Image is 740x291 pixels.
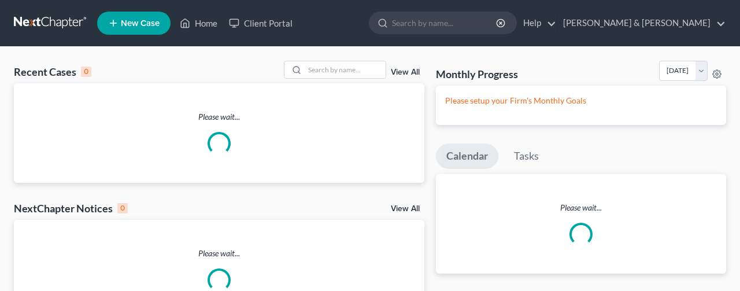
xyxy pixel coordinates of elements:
p: Please wait... [14,248,424,259]
input: Search by name... [392,12,498,34]
div: 0 [81,67,91,77]
p: Please wait... [436,202,726,213]
h3: Monthly Progress [436,67,518,81]
a: Calendar [436,143,498,169]
a: Home [174,13,223,34]
p: Please wait... [14,111,424,123]
span: New Case [121,19,160,28]
a: Tasks [504,143,549,169]
a: View All [391,68,420,76]
div: Recent Cases [14,65,91,79]
div: NextChapter Notices [14,201,128,215]
p: Please setup your Firm's Monthly Goals [445,95,717,106]
a: Client Portal [223,13,298,34]
div: 0 [117,203,128,213]
input: Search by name... [305,61,386,78]
a: View All [391,205,420,213]
a: Help [517,13,556,34]
a: [PERSON_NAME] & [PERSON_NAME] [557,13,726,34]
